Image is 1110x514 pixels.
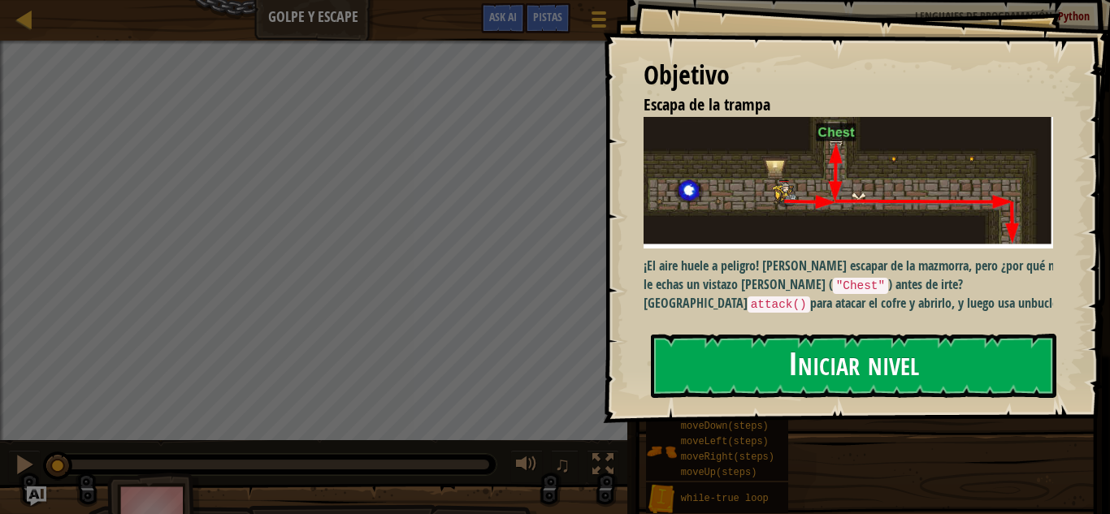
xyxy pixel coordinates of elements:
span: Escapa de la trampa [644,93,770,115]
img: portrait.png [646,436,677,467]
button: Iniciar nivel [651,334,1056,398]
button: Ctrl + P: Pause [8,450,41,483]
p: ¡El aire huele a peligro! [PERSON_NAME] escapar de la mazmorra, pero ¿por qué no le echas un vist... [644,257,1065,332]
div: Objetivo [644,57,1053,94]
button: Cambia a pantalla completa. [587,450,619,483]
span: Pistas [533,9,562,24]
span: moveRight(steps) [681,451,774,463]
span: ♫ [554,452,570,477]
button: Ask AI [27,486,46,506]
span: moveUp(steps) [681,467,757,478]
strong: bucle while [644,294,1058,331]
code: "Chest" [833,278,888,294]
button: Ask AI [481,3,525,33]
code: attack() [748,296,810,313]
img: Golpe y escape [644,117,1065,248]
span: Ask AI [489,9,517,24]
span: while-true loop [681,493,769,504]
li: Escapa de la trampa [623,93,1049,117]
button: Mostrar menú de juego [579,3,619,41]
button: ♫ [551,450,579,483]
button: Ajustar el volúmen [510,450,543,483]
